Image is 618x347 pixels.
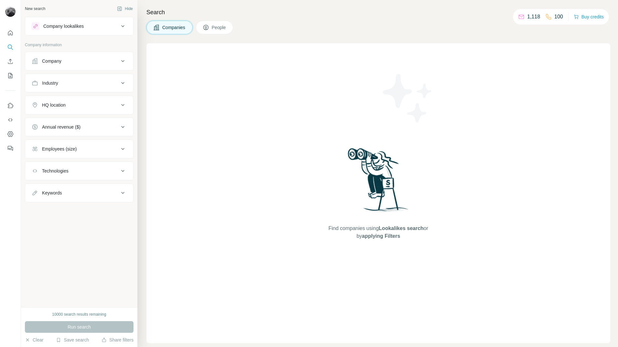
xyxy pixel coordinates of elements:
button: Annual revenue ($) [25,119,133,135]
button: Keywords [25,185,133,201]
button: Search [5,41,16,53]
span: applying Filters [362,233,400,239]
button: Enrich CSV [5,56,16,67]
button: HQ location [25,97,133,113]
button: Share filters [101,337,133,343]
button: Buy credits [574,12,604,21]
span: Companies [162,24,186,31]
div: New search [25,6,45,12]
button: Company lookalikes [25,18,133,34]
button: Save search [56,337,89,343]
button: Employees (size) [25,141,133,157]
button: Feedback [5,142,16,154]
span: People [212,24,227,31]
button: Industry [25,75,133,91]
button: Hide [112,4,137,14]
button: Dashboard [5,128,16,140]
button: Quick start [5,27,16,39]
span: Find companies using or by [326,225,430,240]
p: 1,118 [527,13,540,21]
button: Technologies [25,163,133,179]
div: Company lookalikes [43,23,84,29]
div: Annual revenue ($) [42,124,80,130]
p: Company information [25,42,133,48]
img: Avatar [5,6,16,17]
img: Surfe Illustration - Stars [378,69,437,127]
span: Lookalikes search [379,226,424,231]
button: Company [25,53,133,69]
button: Use Surfe API [5,114,16,126]
div: Company [42,58,61,64]
img: Surfe Illustration - Woman searching with binoculars [345,146,412,218]
button: Use Surfe on LinkedIn [5,100,16,111]
div: Employees (size) [42,146,77,152]
p: 100 [554,13,563,21]
button: My lists [5,70,16,81]
button: Clear [25,337,43,343]
h4: Search [146,8,610,17]
div: Keywords [42,190,62,196]
div: HQ location [42,102,66,108]
div: 10000 search results remaining [52,311,106,317]
div: Industry [42,80,58,86]
div: Technologies [42,168,69,174]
